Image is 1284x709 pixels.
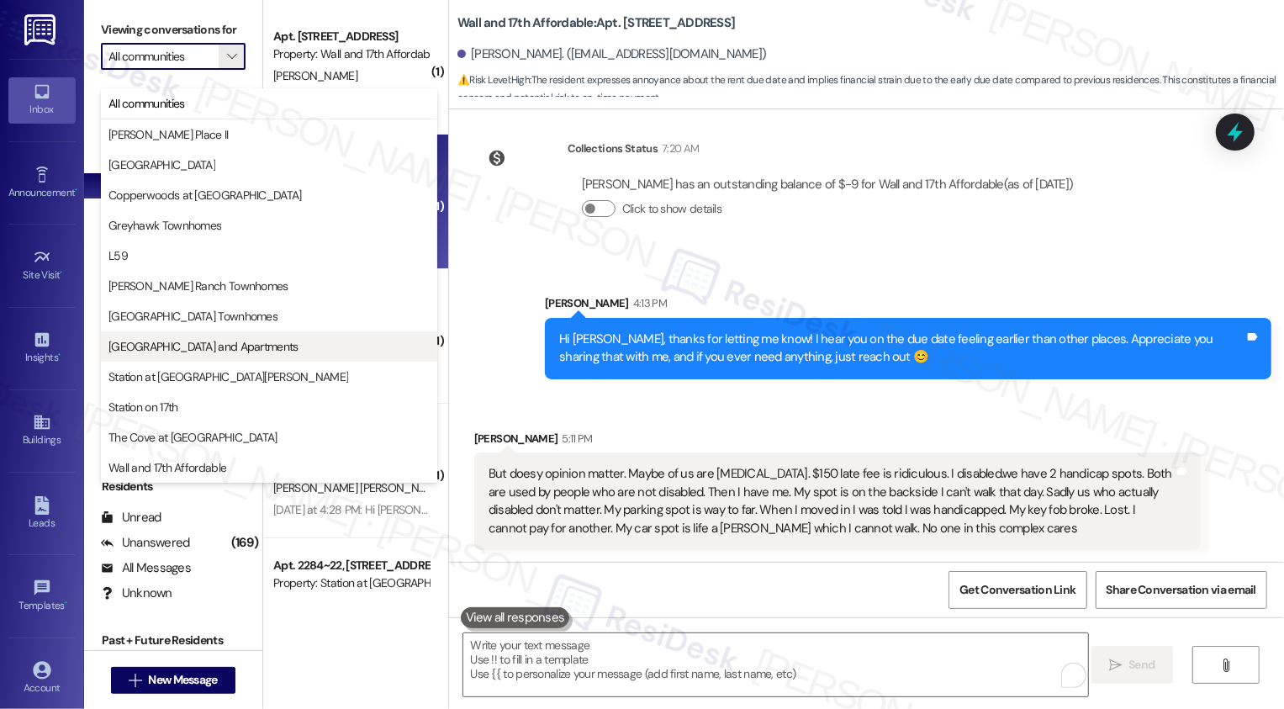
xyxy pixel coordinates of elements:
div: [DATE] at 4:28 PM: Hi [PERSON_NAME]! Can we please have [PERSON_NAME] go to our apt (204) [DATE]?... [273,502,1128,517]
img: ResiDesk Logo [24,14,59,45]
a: Account [8,656,76,701]
span: All communities [108,95,185,112]
span: Station at [GEOGRAPHIC_DATA][PERSON_NAME] [108,368,348,385]
span: L59 [108,247,128,264]
i:  [129,674,141,687]
label: Viewing conversations for [101,17,246,43]
span: Get Conversation Link [959,581,1075,599]
button: Get Conversation Link [948,571,1086,609]
button: New Message [111,667,235,694]
span: Wall and 17th Affordable [108,459,226,476]
button: Share Conversation via email [1096,571,1267,609]
span: Copperwoods at [GEOGRAPHIC_DATA] [108,187,302,204]
span: [GEOGRAPHIC_DATA] and Apartments [108,338,299,355]
div: 7:20 AM [658,140,699,157]
textarea: To enrich screen reader interactions, please activate Accessibility in Grammarly extension settings [463,633,1088,696]
a: Site Visit • [8,243,76,288]
span: Greyhawk Townhomes [108,217,221,234]
div: Hi [PERSON_NAME], thanks for letting me know! I hear you on the due date feeling earlier than oth... [559,331,1244,367]
a: Templates • [8,574,76,619]
div: Property: Station at [GEOGRAPHIC_DATA][PERSON_NAME] [273,574,429,592]
a: Leads [8,491,76,537]
input: All communities [108,43,219,70]
div: Prospects [84,325,262,342]
div: (169) [227,530,262,556]
span: [PERSON_NAME] [273,68,357,83]
div: 5:11 PM [557,430,592,447]
div: [PERSON_NAME]. ([EMAIL_ADDRESS][DOMAIN_NAME]) [457,45,767,63]
div: 4:13 PM [629,294,667,312]
span: [GEOGRAPHIC_DATA] [108,156,215,173]
i:  [1219,659,1232,672]
span: [PERSON_NAME] Place II [108,126,229,143]
span: New Message [148,671,217,689]
span: Station on 17th [108,399,178,415]
span: • [58,349,61,361]
button: Send [1091,646,1173,684]
span: Send [1128,656,1155,674]
div: Prospects + Residents [84,95,262,113]
b: Wall and 17th Affordable: Apt. [STREET_ADDRESS] [457,14,736,32]
label: Click to show details [622,200,721,218]
div: Unanswered [101,534,190,552]
div: Apt. [STREET_ADDRESS] [273,28,429,45]
div: Past + Future Residents [84,632,262,649]
span: [GEOGRAPHIC_DATA] Townhomes [108,308,277,325]
div: Unread [101,509,161,526]
strong: ⚠️ Risk Level: High [457,73,530,87]
span: • [61,267,63,278]
i:  [227,50,236,63]
a: Buildings [8,408,76,453]
div: Apt. 2284~22, [STREET_ADDRESS] [273,557,429,574]
div: Residents [84,478,262,495]
span: [PERSON_NAME] [PERSON_NAME] [273,480,449,495]
span: The Cove at [GEOGRAPHIC_DATA] [108,429,277,446]
span: • [75,184,77,196]
div: Collections Status [568,140,658,157]
span: [PERSON_NAME] Ranch Townhomes [108,278,288,294]
div: Property: Wall and 17th Affordable [273,45,429,63]
span: • [65,597,67,609]
div: [PERSON_NAME] has an outstanding balance of $-9 for Wall and 17th Affordable (as of [DATE]) [582,176,1074,193]
a: Inbox [8,77,76,123]
div: Unknown [101,585,172,602]
div: [PERSON_NAME] [474,430,1201,453]
a: Insights • [8,325,76,371]
div: But doesy opinion matter. Maybe of us are [MEDICAL_DATA]. $150 late fee is ridiculous. I disabled... [489,465,1174,537]
div: All Messages [101,559,191,577]
span: : The resident expresses annoyance about the rent due date and implies financial strain due to th... [457,71,1284,108]
div: [PERSON_NAME] [545,294,1271,318]
i:  [1109,659,1122,672]
span: Share Conversation via email [1107,581,1256,599]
